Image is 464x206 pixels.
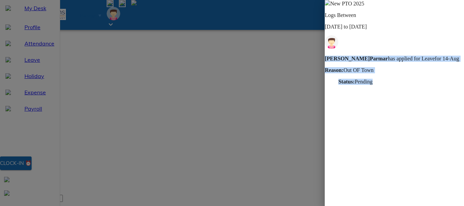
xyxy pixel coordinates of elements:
p: [DATE] to [DATE] [325,24,464,30]
strong: [PERSON_NAME] Parmar [325,56,388,61]
strong: Status: [338,79,355,85]
span: New PTO 2025 [330,1,364,6]
p: Pending [338,79,464,85]
p: Out OF Town [325,67,464,73]
p: Logs Between [325,12,464,18]
strong: Reason: [325,67,343,73]
img: weLlBVrZJxSdAAAAABJRU5ErkJggg== [325,35,338,49]
p: has applied for Leave for 14-Aug [325,56,464,62]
